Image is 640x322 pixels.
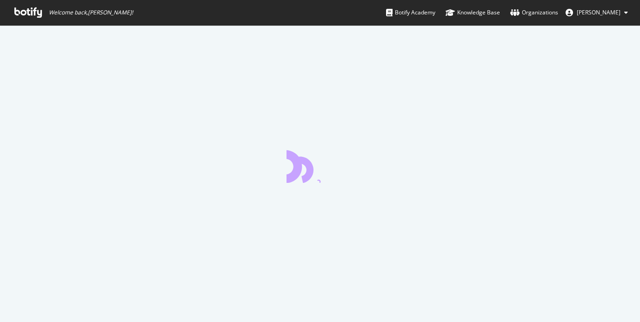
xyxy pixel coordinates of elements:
button: [PERSON_NAME] [558,5,635,20]
div: Knowledge Base [446,8,500,17]
div: Organizations [510,8,558,17]
div: Botify Academy [386,8,435,17]
div: animation [287,149,353,183]
span: Welcome back, [PERSON_NAME] ! [49,9,133,16]
span: Annie Ye [577,8,620,16]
